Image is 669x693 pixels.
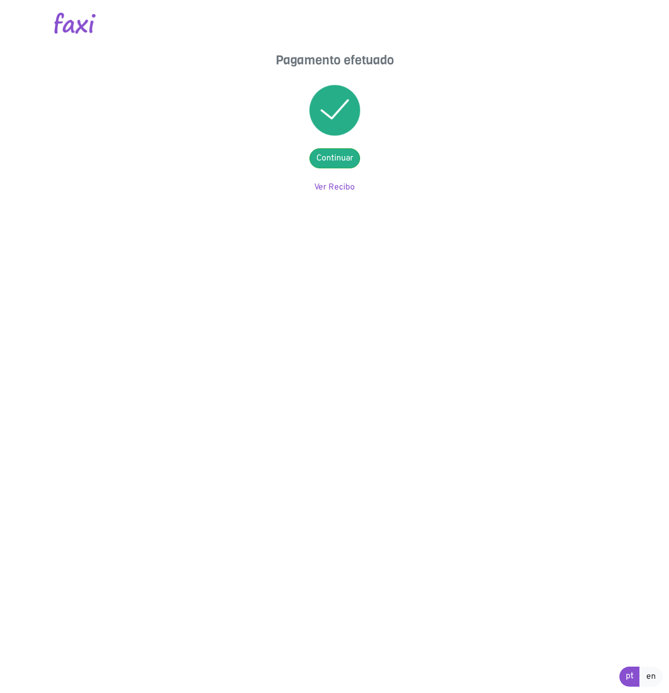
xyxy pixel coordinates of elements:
[639,667,663,687] a: en
[619,667,640,687] a: pt
[309,85,360,136] img: success
[309,148,360,168] a: Continuar
[229,53,440,68] h4: Pagamento efetuado
[314,182,355,193] a: Ver Recibo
